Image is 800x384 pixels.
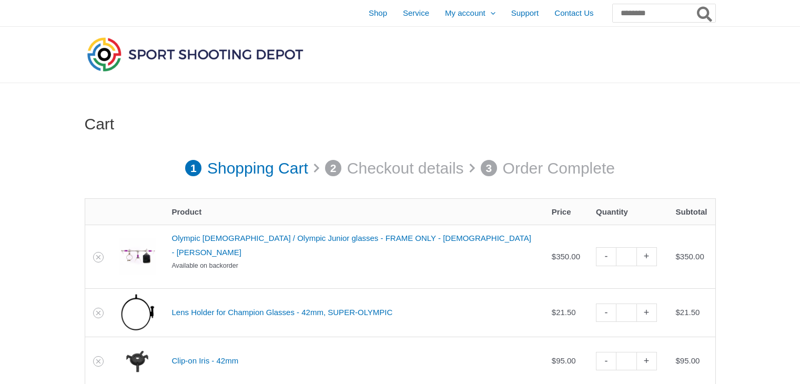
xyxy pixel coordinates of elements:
[596,304,616,322] a: -
[325,154,464,183] a: 2 Checkout details
[172,260,536,272] p: Available on backorder
[164,199,544,225] th: Product
[207,154,308,183] p: Shopping Cart
[596,352,616,370] a: -
[616,247,636,266] input: Product quantity
[552,252,580,261] bdi: 350.00
[676,308,700,317] bdi: 21.50
[637,247,657,266] a: +
[185,154,308,183] a: 1 Shopping Cart
[588,199,667,225] th: Quantity
[185,160,202,177] span: 1
[552,308,556,317] span: $
[172,308,393,317] a: Lens Holder for Champion Glasses - 42mm, SUPER-OLYMPIC
[119,238,156,275] img: Olympic Lady / Olympic Junior glasses
[676,252,704,261] bdi: 350.00
[596,247,616,266] a: -
[637,352,657,370] a: +
[85,115,716,134] h1: Cart
[676,356,680,365] span: $
[695,4,715,22] button: Search
[172,234,531,257] a: Olympic [DEMOGRAPHIC_DATA] / Olympic Junior glasses - FRAME ONLY - [DEMOGRAPHIC_DATA] - [PERSON_N...
[616,304,636,322] input: Product quantity
[93,308,104,318] a: Remove Lens Holder for Champion Glasses - 42mm, SUPER-OLYMPIC from cart
[119,294,156,331] img: Lens Holder for Champion Glasses - 42mm, SUPER-OLYMPIC
[347,154,464,183] p: Checkout details
[676,356,700,365] bdi: 95.00
[172,356,239,365] a: Clip-on Iris - 42mm
[325,160,342,177] span: 2
[552,356,576,365] bdi: 95.00
[616,352,636,370] input: Product quantity
[676,252,680,261] span: $
[637,304,657,322] a: +
[544,199,588,225] th: Price
[668,199,715,225] th: Subtotal
[119,342,156,379] img: Clip-on Iris
[552,252,556,261] span: $
[93,356,104,367] a: Remove Clip-on Iris - 42mm from cart
[93,252,104,262] a: Remove Olympic Lady / Olympic Junior glasses - FRAME ONLY - LADY - VIOLETT from cart
[85,35,306,74] img: Sport Shooting Depot
[676,308,680,317] span: $
[552,356,556,365] span: $
[552,308,576,317] bdi: 21.50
